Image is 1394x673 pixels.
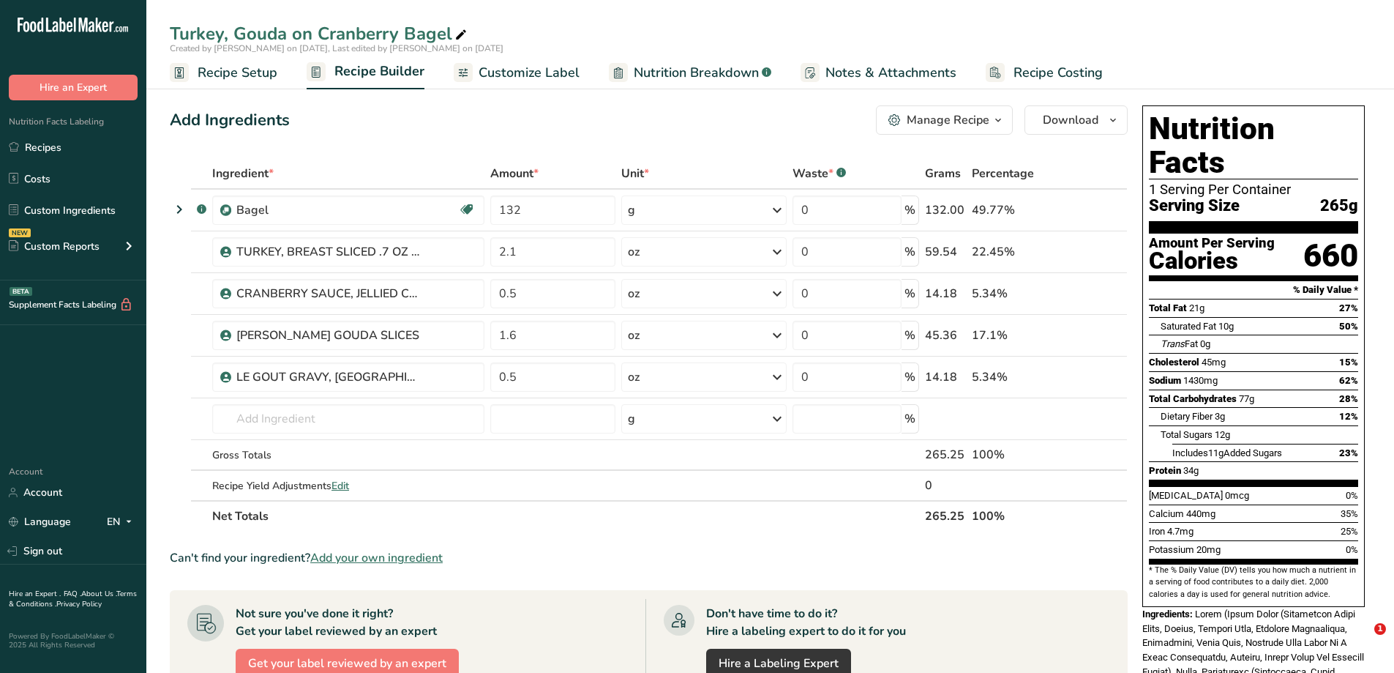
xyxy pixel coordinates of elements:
span: 34g [1183,465,1199,476]
div: CRANBERRY SAUCE, JELLIED CANNED [236,285,419,302]
input: Add Ingredient [212,404,484,434]
span: 10g [1218,321,1234,332]
span: 45mg [1202,357,1226,368]
div: 22.45% [972,243,1058,261]
span: Download [1043,111,1098,129]
span: 50% [1339,321,1358,332]
span: 0g [1200,338,1210,349]
div: 100% [972,446,1058,464]
i: Trans [1161,338,1185,349]
span: 12% [1339,411,1358,422]
div: oz [628,368,640,386]
div: 265.25 [925,446,967,464]
div: EN [107,513,138,531]
a: Privacy Policy [56,599,102,609]
span: Total Fat [1149,302,1187,313]
span: 3g [1215,411,1225,422]
span: 1 [1374,623,1386,635]
span: 27% [1339,302,1358,313]
div: g [628,201,635,219]
span: 77g [1239,393,1254,404]
span: Serving Size [1149,197,1240,215]
span: Includes Added Sugars [1172,447,1282,458]
a: Customize Label [454,56,580,89]
span: Recipe Setup [198,63,277,83]
span: 15% [1339,357,1358,368]
section: % Daily Value * [1149,281,1358,299]
span: Created by [PERSON_NAME] on [DATE], Last edited by [PERSON_NAME] on [DATE] [170,42,503,54]
div: oz [628,327,640,344]
span: 4.7mg [1167,526,1193,537]
a: Notes & Attachments [801,56,956,89]
div: 17.1% [972,327,1058,344]
span: 1430mg [1183,375,1218,386]
span: Saturated Fat [1161,321,1216,332]
span: 20mg [1196,544,1221,555]
div: BETA [10,287,32,296]
span: Ingredients: [1142,609,1193,620]
a: Recipe Costing [986,56,1103,89]
div: 59.54 [925,243,967,261]
span: Edit [331,479,349,493]
div: Can't find your ingredient? [170,549,1128,567]
div: Bagel [236,201,419,219]
a: Hire an Expert . [9,589,61,599]
span: Ingredient [212,165,274,182]
div: Powered By FoodLabelMaker © 2025 All Rights Reserved [9,632,138,650]
button: Manage Recipe [876,105,1013,135]
div: 14.18 [925,368,967,386]
span: Calcium [1149,508,1184,519]
span: Notes & Attachments [825,63,956,83]
div: 45.36 [925,327,967,344]
button: Download [1024,105,1128,135]
span: Fat [1161,338,1198,349]
div: 0 [925,477,967,494]
span: 440mg [1186,508,1215,519]
span: Sodium [1149,375,1181,386]
div: Don't have time to do it? Hire a labeling expert to do it for you [706,605,906,640]
span: 265g [1320,197,1358,215]
h1: Nutrition Facts [1149,112,1358,179]
div: Recipe Yield Adjustments [212,478,484,494]
span: Get your label reviewed by an expert [248,655,446,672]
span: Amount [490,165,539,182]
a: About Us . [81,589,116,599]
iframe: Intercom live chat [1344,623,1379,658]
div: NEW [9,228,31,237]
div: oz [628,285,640,302]
div: [PERSON_NAME] GOUDA SLICES [236,327,419,344]
img: Sub Recipe [220,205,231,216]
div: Gross Totals [212,447,484,463]
div: 14.18 [925,285,967,302]
th: 100% [969,500,1061,531]
span: Unit [621,165,649,182]
span: Recipe Builder [334,62,424,81]
a: Nutrition Breakdown [609,56,771,89]
span: 0% [1346,490,1358,501]
span: Iron [1149,526,1165,537]
div: Turkey, Gouda on Cranberry Bagel [170,21,470,47]
a: Language [9,509,71,535]
a: Recipe Builder [307,55,424,90]
span: Cholesterol [1149,357,1199,368]
span: Customize Label [479,63,580,83]
button: Hire an Expert [9,75,138,100]
div: TURKEY, BREAST SLICED .7 OZ SMOKED COOKED REF [236,243,419,261]
div: Manage Recipe [907,111,989,129]
div: 132.00 [925,201,967,219]
span: 25% [1341,526,1358,537]
div: LE GOUT GRAVY, [GEOGRAPHIC_DATA] GIBLET [236,368,419,386]
span: Potassium [1149,544,1194,555]
span: 28% [1339,393,1358,404]
section: * The % Daily Value (DV) tells you how much a nutrient in a serving of food contributes to a dail... [1149,565,1358,601]
div: 5.34% [972,285,1058,302]
div: Custom Reports [9,239,100,254]
span: Total Sugars [1161,429,1213,440]
span: Add your own ingredient [310,549,443,567]
span: 12g [1215,429,1230,440]
div: Waste [792,165,846,182]
div: 49.77% [972,201,1058,219]
span: Total Carbohydrates [1149,393,1237,404]
div: 660 [1303,237,1358,275]
span: Grams [925,165,961,182]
